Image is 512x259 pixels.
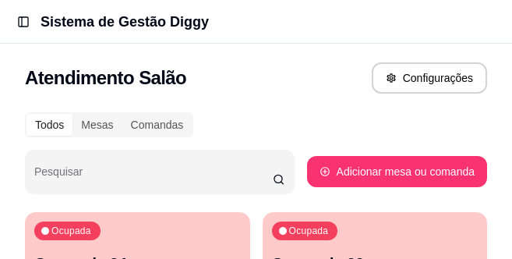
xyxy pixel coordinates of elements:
[34,170,273,186] input: Pesquisar
[372,62,487,94] button: Configurações
[289,225,329,237] p: Ocupada
[26,114,72,136] div: Todos
[72,114,122,136] div: Mesas
[51,225,91,237] p: Ocupada
[41,11,209,33] h1: Sistema de Gestão Diggy
[307,156,487,187] button: Adicionar mesa ou comanda
[122,114,192,136] div: Comandas
[25,66,186,90] h2: Atendimento Salão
